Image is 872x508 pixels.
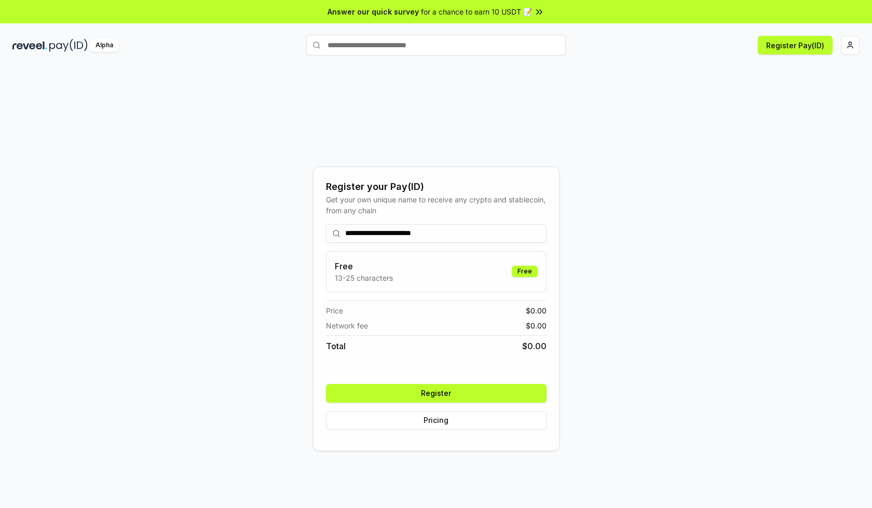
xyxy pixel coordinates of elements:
span: $ 0.00 [526,305,547,316]
p: 13-25 characters [335,272,393,283]
span: Network fee [326,320,368,331]
button: Register Pay(ID) [758,36,833,54]
div: Register your Pay(ID) [326,180,547,194]
div: Alpha [90,39,119,52]
img: reveel_dark [12,39,47,52]
span: Total [326,340,346,352]
span: Answer our quick survey [328,6,419,17]
img: pay_id [49,39,88,52]
span: for a chance to earn 10 USDT 📝 [421,6,532,17]
div: Free [512,266,538,277]
span: $ 0.00 [526,320,547,331]
button: Pricing [326,411,547,430]
span: $ 0.00 [522,340,547,352]
span: Price [326,305,343,316]
button: Register [326,384,547,403]
h3: Free [335,260,393,272]
div: Get your own unique name to receive any crypto and stablecoin, from any chain [326,194,547,216]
